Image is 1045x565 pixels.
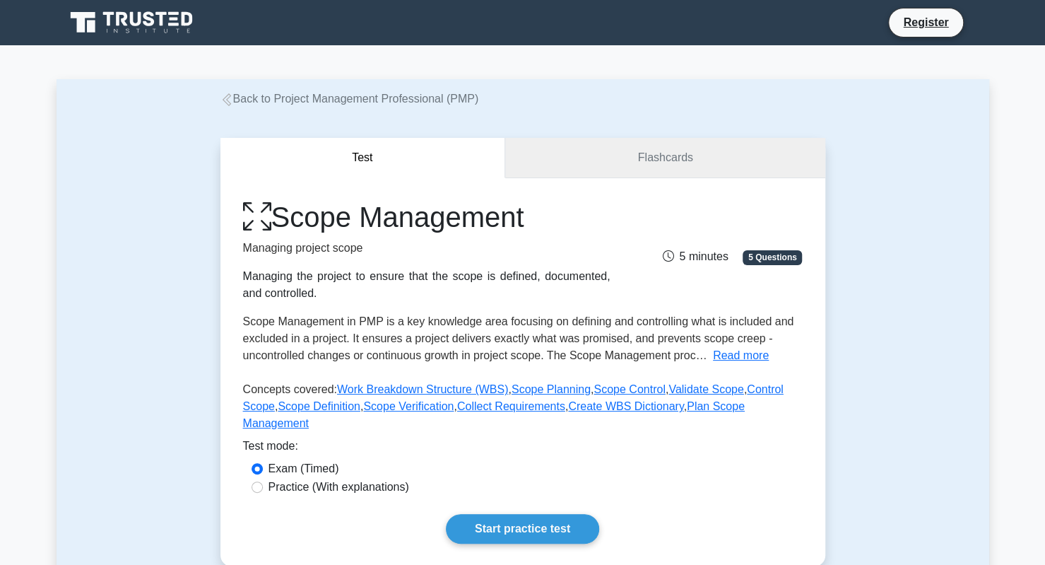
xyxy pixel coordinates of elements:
[512,383,591,395] a: Scope Planning
[243,268,610,302] div: Managing the project to ensure that the scope is defined, documented, and controlled.
[220,93,479,105] a: Back to Project Management Professional (PMP)
[743,250,802,264] span: 5 Questions
[243,381,803,438] p: Concepts covered: , , , , , , , , ,
[243,438,803,460] div: Test mode:
[278,400,360,412] a: Scope Definition
[243,240,610,257] p: Managing project scope
[568,400,683,412] a: Create WBS Dictionary
[220,138,506,178] button: Test
[505,138,825,178] a: Flashcards
[594,383,665,395] a: Scope Control
[895,13,957,31] a: Register
[243,200,610,234] h1: Scope Management
[662,250,728,262] span: 5 minutes
[457,400,565,412] a: Collect Requirements
[363,400,454,412] a: Scope Verification
[446,514,599,544] a: Start practice test
[243,315,794,361] span: Scope Management in PMP is a key knowledge area focusing on defining and controlling what is incl...
[713,347,769,364] button: Read more
[668,383,743,395] a: Validate Scope
[268,460,339,477] label: Exam (Timed)
[268,479,409,496] label: Practice (With explanations)
[337,383,508,395] a: Work Breakdown Structure (WBS)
